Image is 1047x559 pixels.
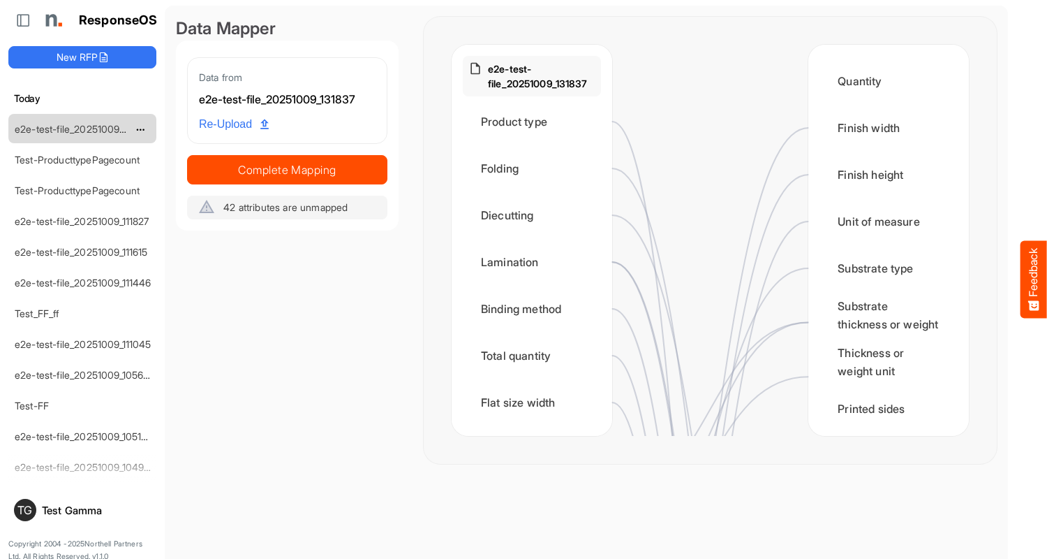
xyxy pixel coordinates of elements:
[42,505,151,516] div: Test Gamma
[15,277,151,289] a: e2e-test-file_20251009_111446
[15,246,148,258] a: e2e-test-file_20251009_111615
[176,17,399,41] div: Data Mapper
[819,247,958,290] div: Substrate type
[15,307,59,319] a: Test_FF_ff
[15,123,151,135] a: e2e-test-file_20251009_131837
[819,153,958,196] div: Finish height
[15,400,49,412] a: Test-FF
[193,111,274,138] a: Re-Upload
[819,293,958,337] div: Substrate thickness or weight
[199,91,376,109] div: e2e-test-file_20251009_131837
[223,201,348,213] span: 42 attributes are unmapped
[15,184,140,196] a: Test-ProducttypePagecount
[819,387,958,430] div: Printed sides
[819,340,958,384] div: Thickness or weight unit
[15,154,140,166] a: Test-ProducttypePagecount
[17,504,32,516] span: TG
[463,287,601,331] div: Binding method
[463,428,601,471] div: Flat size height
[463,147,601,190] div: Folding
[188,160,387,180] span: Complete Mapping
[463,334,601,377] div: Total quantity
[15,215,149,227] a: e2e-test-file_20251009_111827
[79,13,158,28] h1: ResponseOS
[15,338,151,350] a: e2e-test-file_20251009_111045
[819,434,958,477] div: Paper type
[463,381,601,424] div: Flat size width
[1020,241,1047,319] button: Feedback
[187,155,387,184] button: Complete Mapping
[133,122,147,136] button: dropdownbutton
[463,100,601,143] div: Product type
[819,200,958,243] div: Unit of measure
[463,240,601,284] div: Lamination
[15,430,153,442] a: e2e-test-file_20251009_105129
[463,194,601,237] div: Diecutting
[488,61,595,91] p: e2e-test-file_20251009_131837
[199,69,376,85] div: Data from
[38,6,66,34] img: Northell
[8,46,156,68] button: New RFP
[8,91,156,106] h6: Today
[199,115,269,133] span: Re-Upload
[15,369,156,381] a: e2e-test-file_20251009_105602
[819,59,958,103] div: Quantity
[819,106,958,150] div: Finish width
